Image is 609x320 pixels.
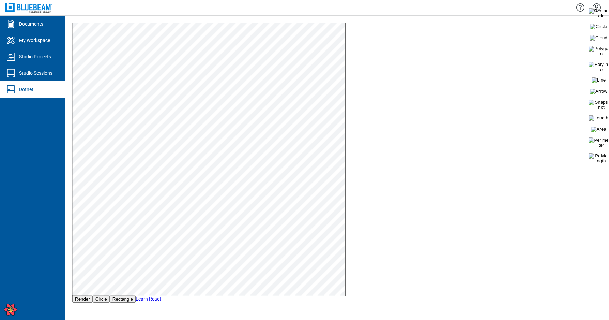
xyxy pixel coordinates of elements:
[5,35,16,46] svg: My Workspace
[5,51,16,62] svg: Studio Projects
[136,296,161,302] a: Learn React
[589,8,609,18] img: Rectangle
[589,115,608,121] img: Length
[5,68,16,78] svg: Studio Sessions
[592,77,606,83] img: Line
[4,303,17,317] button: Open React Query Devtools
[19,70,52,76] div: Studio Sessions
[93,295,110,303] button: Circle
[590,35,607,41] img: Cloud
[591,127,606,132] img: Area
[589,46,609,56] img: Polygon
[589,62,609,72] img: Polyline
[590,24,607,29] img: Circle
[589,153,609,163] img: Polylength
[5,84,16,95] svg: Dotnet
[589,100,609,110] img: Snapshot
[5,3,52,13] img: Bluebeam, Inc.
[5,18,16,29] svg: Documents
[19,20,43,27] div: Documents
[72,295,93,303] button: Render
[589,137,609,148] img: Perimeter
[110,295,136,303] button: Rectangle
[19,37,50,44] div: My Workspace
[19,53,51,60] div: Studio Projects
[590,89,607,94] img: Arrow
[19,86,33,93] div: Dotnet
